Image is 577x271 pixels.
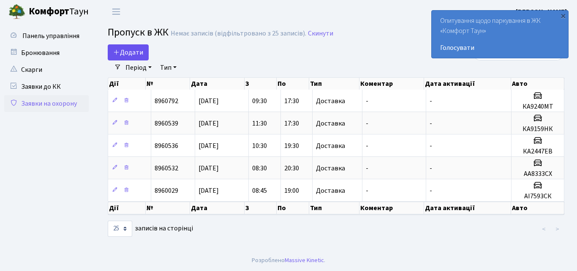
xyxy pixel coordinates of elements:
[316,142,345,149] span: Доставка
[108,25,169,40] span: Пропуск в ЖК
[316,98,345,104] span: Доставка
[155,96,178,106] span: 8960792
[366,186,368,195] span: -
[171,30,306,38] div: Немає записів (відфільтровано з 25 записів).
[284,119,299,128] span: 17:30
[309,202,359,214] th: Тип
[8,3,25,20] img: logo.png
[277,78,309,90] th: По
[4,27,89,44] a: Панель управління
[252,119,267,128] span: 11:30
[430,164,432,173] span: -
[511,78,564,90] th: Авто
[4,95,89,112] a: Заявки на охорону
[108,44,149,60] a: Додати
[252,256,325,265] div: Розроблено .
[157,60,180,75] a: Тип
[366,119,368,128] span: -
[245,202,277,214] th: З
[155,186,178,195] span: 8960029
[252,141,267,151] span: 10:30
[199,96,219,106] span: [DATE]
[108,221,132,237] select: записів на сторінці
[277,202,309,214] th: По
[4,44,89,61] a: Бронювання
[108,78,146,90] th: Дії
[199,186,219,195] span: [DATE]
[155,141,178,151] span: 8960536
[515,148,561,156] h5: КА2447ЕВ
[366,96,368,106] span: -
[113,48,143,57] span: Додати
[359,78,424,90] th: Коментар
[190,78,245,90] th: Дата
[515,170,561,178] h5: АА8333СХ
[559,11,567,20] div: ×
[440,43,560,53] a: Голосувати
[430,119,432,128] span: -
[515,192,561,200] h5: АІ7593СК
[424,78,511,90] th: Дата активації
[516,7,567,16] b: [PERSON_NAME]
[316,165,345,172] span: Доставка
[285,256,324,265] a: Massive Kinetic
[430,186,432,195] span: -
[190,202,245,214] th: Дата
[515,125,561,133] h5: КА9159НК
[106,5,127,19] button: Переключити навігацію
[199,164,219,173] span: [DATE]
[146,78,190,90] th: №
[430,141,432,151] span: -
[155,119,178,128] span: 8960539
[516,7,567,17] a: [PERSON_NAME]
[252,164,267,173] span: 08:30
[4,78,89,95] a: Заявки до КК
[316,120,345,127] span: Доставка
[359,202,424,214] th: Коментар
[284,164,299,173] span: 20:30
[366,164,368,173] span: -
[308,30,333,38] a: Скинути
[199,141,219,151] span: [DATE]
[284,186,299,195] span: 19:00
[29,5,69,18] b: Комфорт
[4,61,89,78] a: Скарги
[108,221,193,237] label: записів на сторінці
[252,96,267,106] span: 09:30
[122,60,155,75] a: Період
[432,11,568,58] div: Опитування щодо паркування в ЖК «Комфорт Таун»
[245,78,277,90] th: З
[424,202,511,214] th: Дата активації
[199,119,219,128] span: [DATE]
[511,202,564,214] th: Авто
[515,103,561,111] h5: КА9240МТ
[108,202,146,214] th: Дії
[284,96,299,106] span: 17:30
[284,141,299,151] span: 19:30
[146,202,191,214] th: №
[309,78,359,90] th: Тип
[155,164,178,173] span: 8960532
[22,31,79,41] span: Панель управління
[252,186,267,195] span: 08:45
[430,96,432,106] span: -
[29,5,89,19] span: Таун
[366,141,368,151] span: -
[316,187,345,194] span: Доставка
